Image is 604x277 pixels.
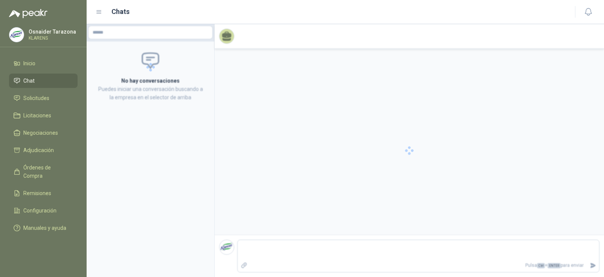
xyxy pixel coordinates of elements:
span: Chat [23,77,35,85]
a: Configuración [9,203,78,218]
img: Logo peakr [9,9,47,18]
span: Remisiones [23,189,51,197]
img: Company Logo [9,28,24,42]
a: Negociaciones [9,126,78,140]
a: Remisiones [9,186,78,200]
a: Solicitudes [9,91,78,105]
a: Órdenes de Compra [9,160,78,183]
span: Licitaciones [23,111,51,120]
p: Osnaider Tarazona [29,29,76,34]
p: KLARENS [29,36,76,40]
span: Manuales y ayuda [23,224,66,232]
a: Licitaciones [9,108,78,123]
a: Adjudicación [9,143,78,157]
a: Manuales y ayuda [9,221,78,235]
span: Configuración [23,206,56,215]
a: Chat [9,74,78,88]
span: Adjudicación [23,146,54,154]
span: Negociaciones [23,129,58,137]
span: Inicio [23,59,35,68]
a: Inicio [9,56,78,71]
span: Órdenes de Compra [23,163,70,180]
h1: Chats [111,6,130,17]
span: Solicitudes [23,94,49,102]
